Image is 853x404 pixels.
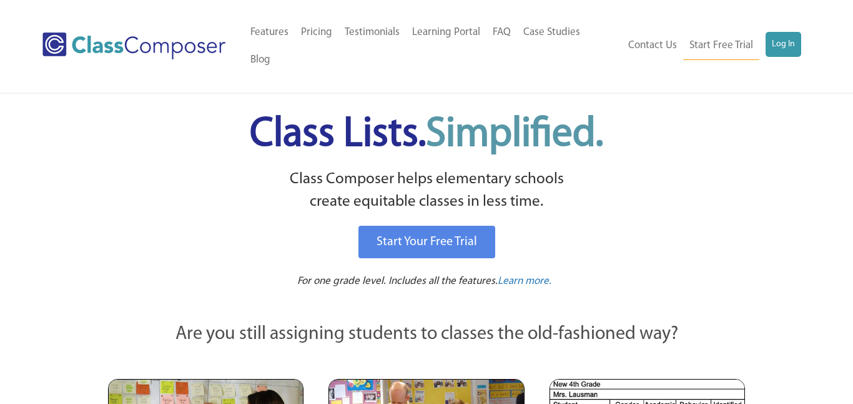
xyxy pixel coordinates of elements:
[338,19,406,46] a: Testimonials
[618,32,801,60] nav: Header Menu
[106,168,747,214] p: Class Composer helps elementary schools create equitable classes in less time.
[498,274,551,290] a: Learn more.
[377,236,477,248] span: Start Your Free Trial
[766,32,801,57] a: Log In
[244,19,295,46] a: Features
[683,32,759,60] a: Start Free Trial
[42,33,225,59] img: Class Composer
[517,19,586,46] a: Case Studies
[406,19,486,46] a: Learning Portal
[426,114,603,155] span: Simplified.
[622,32,683,59] a: Contact Us
[498,276,551,286] span: Learn more.
[358,226,495,258] a: Start Your Free Trial
[250,114,603,155] span: Class Lists.
[295,19,338,46] a: Pricing
[297,276,498,286] span: For one grade level. Includes all the features.
[108,321,745,348] p: Are you still assigning students to classes the old-fashioned way?
[244,46,277,74] a: Blog
[486,19,517,46] a: FAQ
[244,19,619,74] nav: Header Menu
